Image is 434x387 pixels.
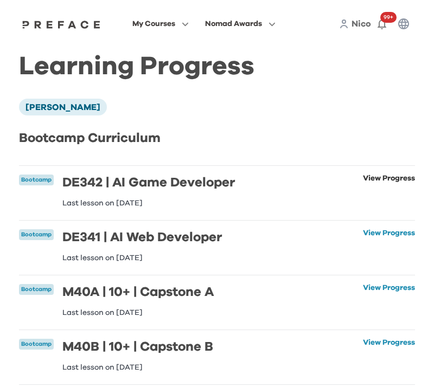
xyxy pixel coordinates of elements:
span: Nico [352,20,371,28]
span: Nomad Awards [205,17,262,30]
h6: M40B | 10+ | Capstone B [62,339,213,355]
h6: M40A | 10+ | Capstone A [62,284,214,300]
p: Last lesson on [DATE] [62,364,213,371]
a: View Progress [363,229,415,262]
p: Bootcamp [21,340,52,349]
p: Bootcamp [21,230,52,240]
button: My Courses [129,17,192,31]
p: Bootcamp [21,176,52,185]
h1: Learning Progress [19,61,415,73]
span: 99+ [380,12,397,23]
a: Preface Logo [20,20,103,28]
button: Nomad Awards [202,17,279,31]
a: View Progress [363,339,415,371]
p: Last lesson on [DATE] [62,254,222,262]
p: Last lesson on [DATE] [62,199,235,207]
a: View Progress [363,175,415,207]
p: Last lesson on [DATE] [62,309,214,317]
h2: Bootcamp Curriculum [19,128,415,148]
h6: DE341 | AI Web Developer [62,229,222,246]
img: Preface Logo [20,20,103,29]
button: 99+ [371,13,393,35]
span: My Courses [132,17,175,30]
a: View Progress [363,284,415,317]
p: Bootcamp [21,285,52,294]
span: [PERSON_NAME] [25,103,100,112]
h6: DE342 | AI Game Developer [62,175,235,191]
a: Nico [352,17,371,30]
